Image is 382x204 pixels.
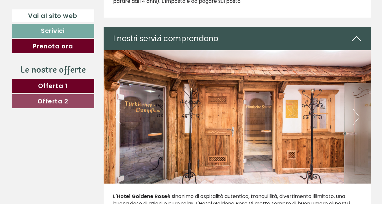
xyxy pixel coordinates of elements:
button: Previous [115,109,121,125]
div: Buon giorno, come possiamo aiutarla? [5,17,107,36]
span: Offerta 2 [37,97,68,106]
a: Vai al sito web [12,9,94,22]
button: Next [353,109,360,125]
div: giovedì [110,5,139,15]
span: Offerta 1 [38,81,68,90]
div: I nostri servizi comprendono [104,27,371,50]
small: 20:50 [9,30,104,35]
a: Prenota ora [12,39,94,53]
a: Scrivici [12,24,94,38]
div: Hotel Goldene Rose [9,18,104,23]
button: Invia [213,163,248,177]
div: Le nostre offerte [12,64,94,76]
strong: L'Hotel Goldene Rose [113,193,167,200]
